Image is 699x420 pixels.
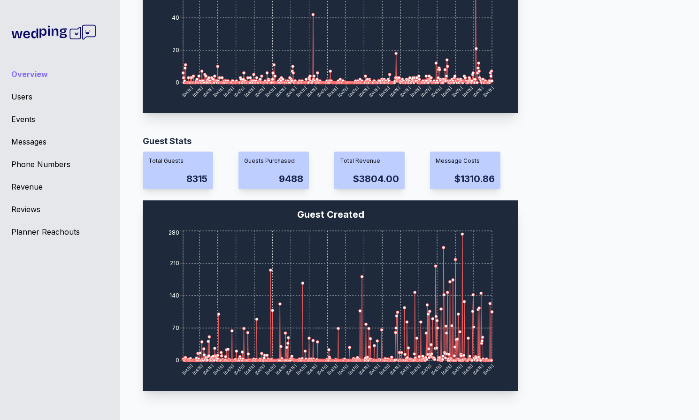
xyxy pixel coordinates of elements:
tspan: [DATE] [358,363,370,375]
tspan: [DATE] [264,85,277,98]
a: Messages [11,136,109,147]
tspan: [DATE] [202,363,214,375]
tspan: [DATE] [285,85,297,98]
tspan: [DATE] [316,85,329,98]
tspan: [DATE] [441,85,453,98]
tspan: [DATE] [347,363,360,375]
tspan: [DATE] [399,363,411,375]
tspan: [DATE] [264,363,277,375]
tspan: [DATE] [420,85,432,98]
tspan: [DATE] [410,363,422,375]
tspan: [DATE] [285,363,297,375]
div: Guests Purchased [244,157,303,165]
tspan: 20 [172,46,179,53]
tspan: [DATE] [275,85,287,98]
tspan: [DATE] [482,363,494,375]
a: Planner Reachouts [11,226,109,237]
tspan: [DATE] [316,363,329,375]
tspan: [DATE] [306,85,318,98]
tspan: [DATE] [337,85,349,98]
tspan: [DATE] [275,363,287,375]
div: Total Guests [148,157,207,165]
div: Total Revenue [340,157,399,165]
tspan: [DATE] [233,363,246,375]
tspan: 0 [176,79,179,86]
tspan: 40 [172,14,179,21]
a: Events [11,114,109,125]
tspan: [DATE] [327,363,339,375]
tspan: [DATE] [327,85,339,98]
tspan: [DATE] [482,85,494,98]
div: $3804.00 [353,172,399,185]
tspan: [DATE] [306,363,318,375]
tspan: 210 [170,260,179,267]
tspan: [DATE] [472,363,484,375]
tspan: [DATE] [233,85,246,98]
tspan: 0 [176,357,179,364]
tspan: [DATE] [389,85,401,98]
a: Overview [11,69,109,80]
tspan: [DATE] [192,85,204,98]
tspan: [DATE] [212,85,224,98]
tspan: [DATE] [181,363,193,375]
tspan: [DATE] [181,85,193,98]
tspan: [DATE] [410,85,422,98]
a: Reviews [11,204,109,215]
tspan: 280 [169,229,179,236]
tspan: [DATE] [451,85,463,98]
tspan: [DATE] [295,363,307,375]
tspan: 70 [172,324,179,331]
div: 9488 [279,172,303,185]
a: Users [11,91,109,102]
tspan: [DATE] [254,85,266,98]
tspan: [DATE] [254,363,266,375]
tspan: [DATE] [378,363,391,375]
div: Guest Stats [143,135,669,148]
tspan: [DATE] [202,85,214,98]
tspan: [DATE] [472,85,484,98]
div: Guest Created [297,208,364,221]
div: 8315 [186,172,207,185]
tspan: 140 [169,292,179,299]
tspan: [DATE] [192,363,204,375]
tspan: [DATE] [461,363,474,375]
tspan: [DATE] [223,85,235,98]
tspan: [DATE] [378,85,391,98]
tspan: [DATE] [337,363,349,375]
tspan: [DATE] [420,363,432,375]
tspan: [DATE] [461,85,474,98]
tspan: [DATE] [451,363,463,375]
tspan: [DATE] [389,363,401,375]
tspan: [DATE] [347,85,360,98]
a: Phone Numbers [11,159,109,170]
tspan: [DATE] [223,363,235,375]
tspan: [DATE] [430,85,443,98]
tspan: [DATE] [212,363,224,375]
tspan: [DATE] [295,85,307,98]
tspan: [DATE] [358,85,370,98]
tspan: [DATE] [368,85,380,98]
div: $1310.86 [454,172,495,185]
tspan: [DATE] [368,363,380,375]
tspan: [DATE] [430,363,443,375]
a: Revenue [11,181,109,192]
tspan: [DATE] [399,85,411,98]
tspan: [DATE] [441,363,453,375]
tspan: [DATE] [244,363,256,375]
tspan: [DATE] [244,85,256,98]
div: Message Costs [436,157,495,165]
